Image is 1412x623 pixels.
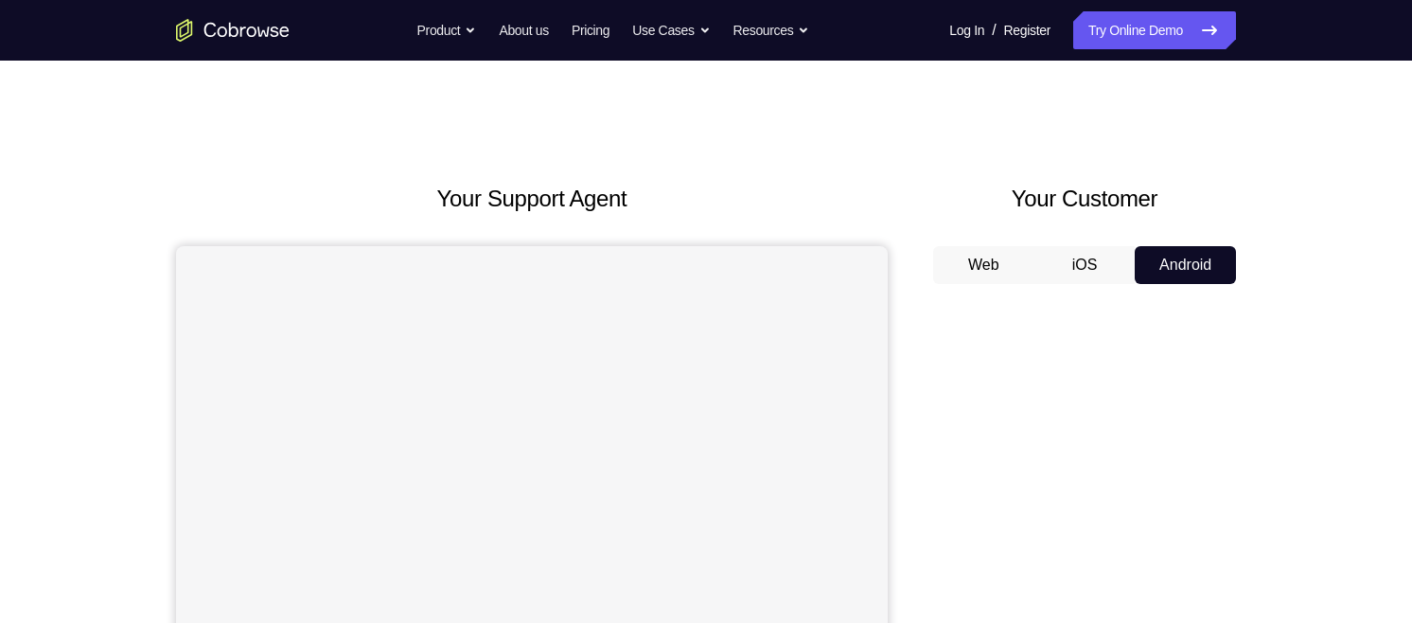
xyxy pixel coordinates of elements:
button: Android [1135,246,1236,284]
button: Use Cases [632,11,710,49]
h2: Your Support Agent [176,182,888,216]
a: About us [499,11,548,49]
button: Product [417,11,477,49]
span: / [992,19,996,42]
h2: Your Customer [933,182,1236,216]
button: iOS [1034,246,1136,284]
a: Go to the home page [176,19,290,42]
a: Register [1004,11,1050,49]
a: Log In [949,11,984,49]
button: Resources [733,11,810,49]
a: Try Online Demo [1073,11,1236,49]
button: Web [933,246,1034,284]
a: Pricing [572,11,609,49]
